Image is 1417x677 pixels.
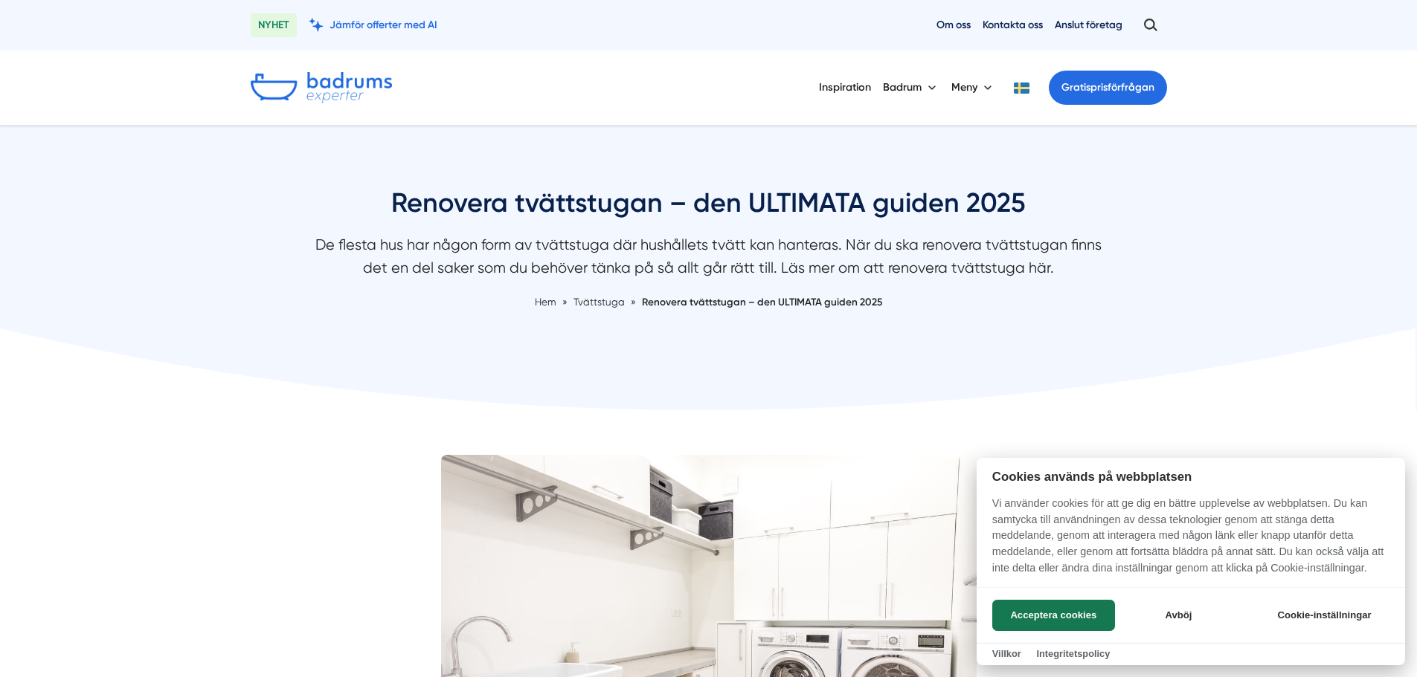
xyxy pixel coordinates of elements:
button: Avböj [1119,600,1238,631]
h2: Cookies används på webbplatsen [977,470,1405,484]
a: Integritetspolicy [1036,648,1110,659]
button: Cookie-inställningar [1259,600,1389,631]
button: Acceptera cookies [992,600,1115,631]
a: Villkor [992,648,1021,659]
p: Vi använder cookies för att ge dig en bättre upplevelse av webbplatsen. Du kan samtycka till anvä... [977,496,1405,586]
